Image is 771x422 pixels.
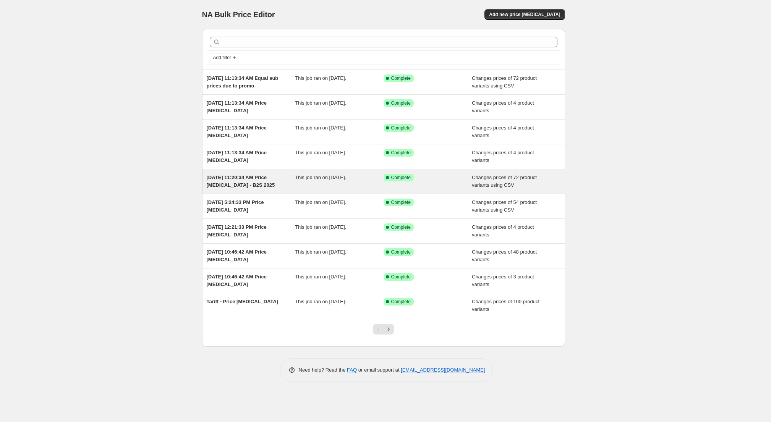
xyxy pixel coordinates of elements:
a: FAQ [347,367,357,373]
button: Next [383,324,394,335]
span: Changes prices of 4 product variants [472,150,534,163]
span: Changes prices of 4 product variants [472,224,534,238]
span: Complete [391,224,411,230]
span: NA Bulk Price Editor [202,10,275,19]
nav: Pagination [373,324,394,335]
span: Changes prices of 3 product variants [472,274,534,287]
span: [DATE] 5:24:33 PM Price [MEDICAL_DATA] [207,199,264,213]
span: Complete [391,175,411,181]
span: This job ran on [DATE]. [295,274,346,280]
span: This job ran on [DATE]. [295,299,346,304]
span: Changes prices of 100 product variants [472,299,539,312]
span: Add filter [213,55,231,61]
a: [EMAIL_ADDRESS][DOMAIN_NAME] [401,367,485,373]
span: This job ran on [DATE]. [295,249,346,255]
span: [DATE] 12:21:33 PM Price [MEDICAL_DATA] [207,224,267,238]
span: [DATE] 11:20:34 AM Price [MEDICAL_DATA] - B2S 2025 [207,175,275,188]
span: Changes prices of 4 product variants [472,100,534,113]
span: This job ran on [DATE]. [295,175,346,180]
span: Tariff - Price [MEDICAL_DATA] [207,299,279,304]
span: [DATE] 11:13:34 AM Equal sub prices due to promo [207,75,279,89]
span: [DATE] 11:13:34 AM Price [MEDICAL_DATA] [207,150,267,163]
span: Changes prices of 54 product variants using CSV [472,199,537,213]
span: Complete [391,150,411,156]
span: Need help? Read the [299,367,347,373]
span: Complete [391,125,411,131]
span: Changes prices of 48 product variants [472,249,537,262]
span: This job ran on [DATE]. [295,100,346,106]
button: Add new price [MEDICAL_DATA] [484,9,565,20]
span: Complete [391,75,411,81]
span: This job ran on [DATE]. [295,75,346,81]
span: This job ran on [DATE]. [295,199,346,205]
span: This job ran on [DATE]. [295,150,346,155]
span: Changes prices of 4 product variants [472,125,534,138]
button: Add filter [210,53,240,62]
span: or email support at [357,367,401,373]
span: Changes prices of 72 product variants using CSV [472,175,537,188]
span: Complete [391,274,411,280]
span: Complete [391,100,411,106]
span: Complete [391,299,411,305]
span: This job ran on [DATE]. [295,224,346,230]
span: Complete [391,249,411,255]
span: Add new price [MEDICAL_DATA] [489,11,560,18]
span: Changes prices of 72 product variants using CSV [472,75,537,89]
span: [DATE] 10:46:42 AM Price [MEDICAL_DATA] [207,274,267,287]
span: [DATE] 10:46:42 AM Price [MEDICAL_DATA] [207,249,267,262]
span: This job ran on [DATE]. [295,125,346,131]
span: [DATE] 11:13:34 AM Price [MEDICAL_DATA] [207,125,267,138]
span: Complete [391,199,411,205]
span: [DATE] 11:13:34 AM Price [MEDICAL_DATA] [207,100,267,113]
